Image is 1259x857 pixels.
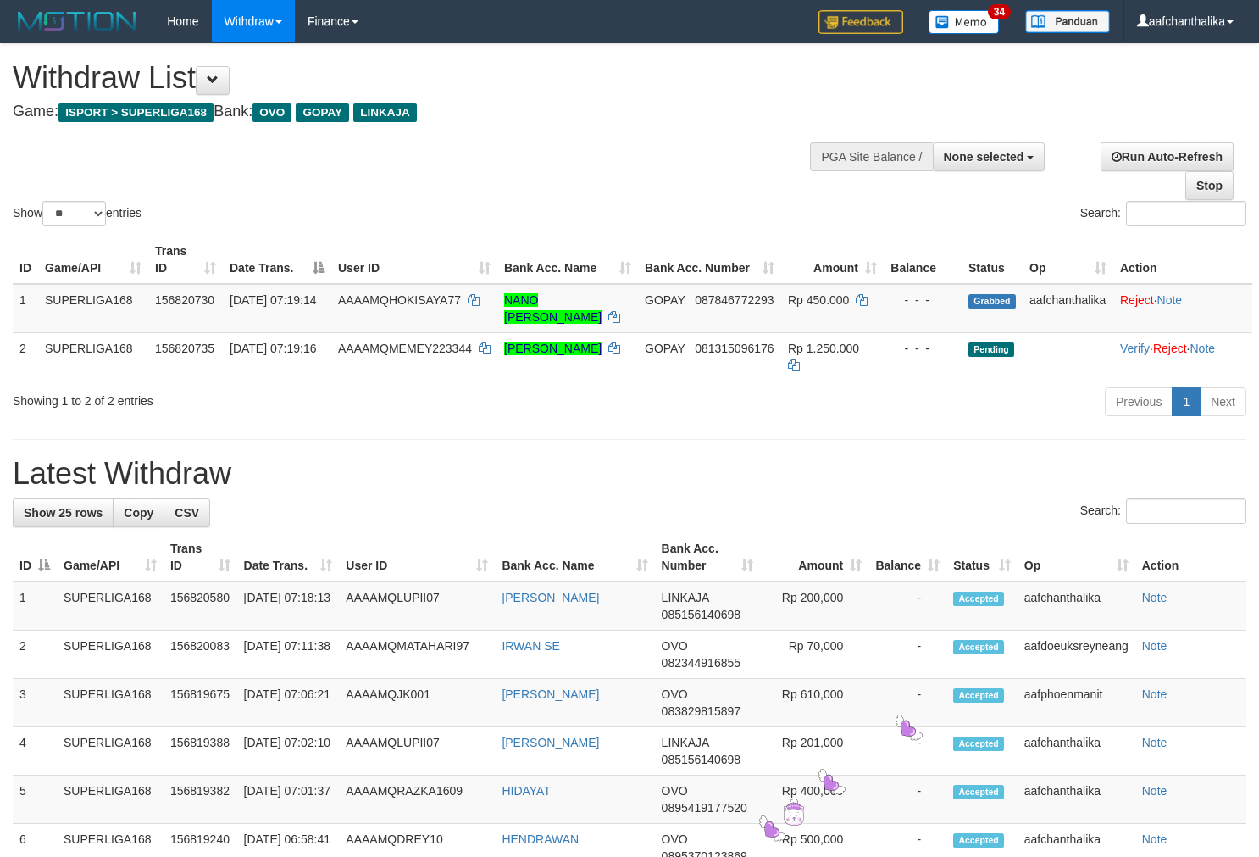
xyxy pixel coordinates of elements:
th: Action [1135,533,1246,582]
td: [DATE] 07:02:10 [237,727,340,776]
span: Copy 085156140698 to clipboard [662,753,740,766]
span: Accepted [953,640,1004,654]
a: Reject [1153,342,1187,355]
span: Accepted [953,785,1004,799]
span: LINKAJA [662,591,709,604]
th: Date Trans.: activate to sort column ascending [237,533,340,582]
td: AAAAMQLUPII07 [339,727,495,776]
span: OVO [252,103,291,122]
td: SUPERLIGA168 [57,631,164,679]
td: [DATE] 07:18:13 [237,582,340,631]
a: 1 [1172,387,1201,416]
a: Note [1142,784,1167,798]
td: SUPERLIGA168 [38,284,148,333]
h1: Latest Withdraw [13,457,1246,491]
span: [DATE] 07:19:16 [230,342,316,355]
th: Game/API: activate to sort column ascending [38,236,148,284]
th: ID [13,236,38,284]
th: Bank Acc. Name: activate to sort column ascending [497,236,638,284]
a: Note [1142,736,1167,749]
span: Grabbed [968,294,1016,309]
span: OVO [662,832,688,846]
td: aafchanthalika [1018,582,1135,631]
span: OVO [662,639,688,653]
a: Stop [1185,171,1234,200]
a: Run Auto-Refresh [1101,142,1234,171]
td: 1 [13,582,57,631]
a: Previous [1105,387,1173,416]
td: · [1113,284,1252,333]
span: Show 25 rows [24,506,103,520]
td: SUPERLIGA168 [57,679,164,727]
th: Trans ID: activate to sort column ascending [148,236,223,284]
a: Copy [113,498,164,527]
th: Game/API: activate to sort column ascending [57,533,164,582]
img: Button%20Memo.svg [929,10,1000,34]
td: 2 [13,631,57,679]
a: HIDAYAT [502,784,551,798]
a: NANO [PERSON_NAME] [504,293,602,324]
span: CSV [175,506,199,520]
a: Note [1157,293,1183,307]
td: - [868,582,946,631]
th: Amount: activate to sort column ascending [781,236,884,284]
a: Show 25 rows [13,498,114,527]
td: [DATE] 07:11:38 [237,631,340,679]
button: None selected [933,142,1045,171]
a: Note [1142,832,1167,846]
span: LINKAJA [353,103,417,122]
label: Search: [1080,201,1246,226]
span: Accepted [953,833,1004,848]
span: LINKAJA [662,736,709,749]
th: Bank Acc. Name: activate to sort column ascending [495,533,654,582]
th: Bank Acc. Number: activate to sort column ascending [655,533,760,582]
td: Rp 70,000 [760,631,868,679]
span: GOPAY [645,342,685,355]
td: 156820083 [164,631,237,679]
div: - - - [890,340,955,357]
th: Balance [884,236,962,284]
th: Bank Acc. Number: activate to sort column ascending [638,236,781,284]
img: panduan.png [1025,10,1110,33]
td: SUPERLIGA168 [57,727,164,776]
td: - [868,631,946,679]
td: [DATE] 07:01:37 [237,776,340,824]
input: Search: [1126,201,1246,226]
span: Accepted [953,688,1004,703]
td: Rp 201,000 [760,727,868,776]
td: AAAAMQMATAHARI97 [339,631,495,679]
span: Copy 081315096176 to clipboard [695,342,774,355]
span: AAAAMQMEMEY223344 [338,342,472,355]
span: ISPORT > SUPERLIGA168 [58,103,214,122]
h4: Game: Bank: [13,103,823,120]
th: Action [1113,236,1252,284]
select: Showentries [42,201,106,226]
a: CSV [164,498,210,527]
td: SUPERLIGA168 [38,332,148,381]
td: SUPERLIGA168 [57,776,164,824]
span: GOPAY [645,293,685,307]
th: Status: activate to sort column ascending [946,533,1018,582]
th: User ID: activate to sort column ascending [339,533,495,582]
th: Op: activate to sort column ascending [1018,533,1135,582]
span: Copy 082344916855 to clipboard [662,656,740,670]
th: Status [962,236,1023,284]
span: [DATE] 07:19:14 [230,293,316,307]
td: aafchanthalika [1018,776,1135,824]
td: 5 [13,776,57,824]
a: [PERSON_NAME] [502,736,599,749]
span: Rp 1.250.000 [788,342,859,355]
span: Pending [968,342,1014,357]
td: - [868,679,946,727]
span: AAAAMQHOKISAYA77 [338,293,461,307]
td: aafchanthalika [1018,727,1135,776]
span: Copy 087846772293 to clipboard [695,293,774,307]
span: 34 [988,4,1011,19]
span: Copy 083829815897 to clipboard [662,704,740,718]
th: Balance: activate to sort column ascending [868,533,946,582]
td: AAAAMQLUPII07 [339,582,495,631]
td: · · [1113,332,1252,381]
span: OVO [662,687,688,701]
td: 156819675 [164,679,237,727]
img: Feedback.jpg [818,10,903,34]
